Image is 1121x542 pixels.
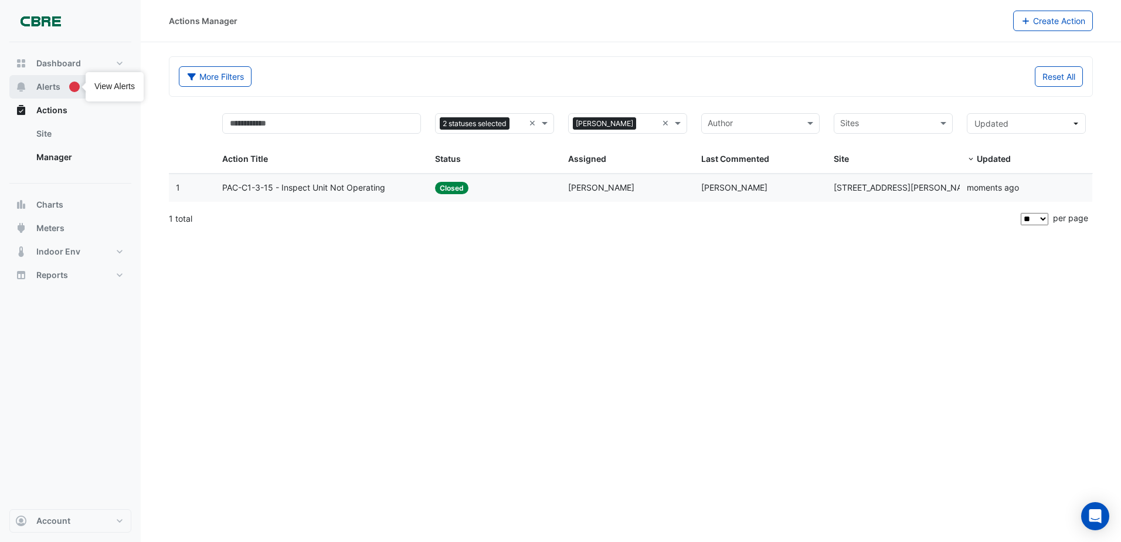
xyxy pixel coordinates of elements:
button: Meters [9,216,131,240]
span: Last Commented [701,154,769,164]
span: [PERSON_NAME] [701,182,767,192]
span: PAC-C1-3-15 - Inspect Unit Not Operating [222,181,385,195]
div: View Alerts [94,81,135,93]
span: Updated [974,118,1008,128]
span: Dashboard [36,57,81,69]
span: per page [1053,213,1088,223]
app-icon: Dashboard [15,57,27,69]
button: Reset All [1035,66,1083,87]
button: Account [9,509,131,533]
span: 2 statuses selected [440,117,509,130]
span: [PERSON_NAME] [573,117,636,130]
button: Indoor Env [9,240,131,263]
span: [STREET_ADDRESS][PERSON_NAME] [834,182,977,192]
button: Actions [9,99,131,122]
span: Clear [662,117,672,130]
app-icon: Charts [15,199,27,211]
img: Company Logo [14,9,67,33]
app-icon: Actions [15,104,27,116]
span: Clear [529,117,539,130]
button: More Filters [179,66,252,87]
div: Actions Manager [169,15,237,27]
span: 1 [176,182,180,192]
a: Manager [27,145,131,169]
button: Create Action [1013,11,1093,31]
app-icon: Indoor Env [15,246,27,258]
span: Indoor Env [36,246,80,258]
button: Alerts [9,75,131,99]
span: Assigned [568,154,606,164]
span: Alerts [36,81,60,93]
span: Meters [36,222,64,234]
div: 1 total [169,204,1018,233]
span: 2025-08-12T10:18:30.190 [967,182,1019,192]
div: Actions [9,122,131,174]
span: Charts [36,199,63,211]
span: [PERSON_NAME] [568,182,634,192]
div: Tooltip anchor [69,82,80,92]
span: Account [36,515,70,527]
button: Dashboard [9,52,131,75]
span: Action Title [222,154,268,164]
span: Updated [977,154,1011,164]
button: Updated [967,113,1086,134]
span: Closed [435,182,468,194]
a: Site [27,122,131,145]
app-icon: Reports [15,269,27,281]
button: Reports [9,263,131,287]
span: Status [435,154,461,164]
span: Reports [36,269,68,281]
div: Open Intercom Messenger [1081,502,1109,530]
button: Charts [9,193,131,216]
app-icon: Alerts [15,81,27,93]
app-icon: Meters [15,222,27,234]
span: Site [834,154,849,164]
span: Actions [36,104,67,116]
